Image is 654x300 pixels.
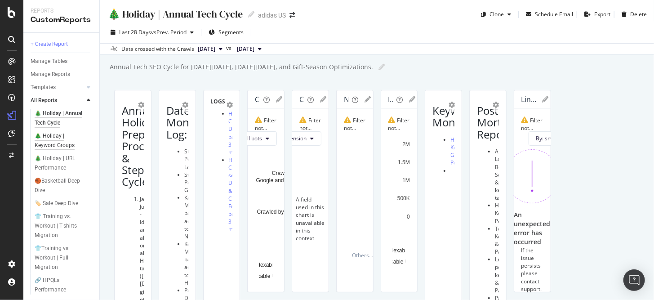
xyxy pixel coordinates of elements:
[35,176,85,195] div: 🏀Basketball Deep Dive
[35,199,78,208] div: 🏷️ Sale Deep Dive
[255,153,452,257] svg: A chart.
[299,116,321,139] span: Filter not Applied
[514,90,551,292] div: Links to Pages by smartlink-px Level 1Filter not AppliedBy: smartlink-px Level 1An unexpected err...
[31,96,84,105] a: All Reports
[344,139,541,243] svg: A chart.
[31,70,70,79] div: Manage Reports
[109,63,373,72] div: Annual Tech SEO Cycle for [DATE][DATE], [DATE][DATE], and Gift-Season Optimizations.
[402,141,410,148] text: 2M
[229,110,258,156] a: Holiday Crawl Distribution past 3 months
[241,261,291,269] span: Non-Indexable URLs
[299,95,304,104] div: Crawls Frequency By Segment
[477,105,499,140] h1: Post Mortem Reporting
[495,148,499,201] li: Annual Logs Behavior Screenshots & key takeaways
[388,116,410,139] span: Filter not Applied
[166,105,188,140] h1: Date Monitoring Log:
[247,273,285,280] span: Indexable URLs
[495,225,499,256] li: Top Keywords & Pages
[35,176,93,195] a: 🏀Basketball Deep Dive
[205,25,247,40] button: Segments
[121,45,194,53] div: Data crossed with the Crawls
[31,96,57,105] div: All Reports
[31,83,56,92] div: Templates
[536,134,595,142] span: By: smartlink-px Level 1
[35,154,87,173] div: 🎄 Holiday | URL Performance
[581,7,610,22] button: Export
[257,209,299,215] text: Crawled by Botify
[258,11,286,20] div: adidas US
[272,170,299,176] text: Crawled by
[493,102,499,108] div: gear
[255,116,276,139] span: Filter not Applied
[248,11,254,18] i: Edit report name
[35,244,93,272] a: 👕Training vs. Workout | Full Migration
[255,95,260,104] div: Crawled / Not Crawled Distribution By Indexability
[35,276,85,295] div: 🔗 HPQLs Performance
[35,212,93,240] a: 👕 Training vs. Workout | T-shirts Migration
[211,98,226,105] strong: LOGS
[344,95,349,104] div: Non-Indexable URLs Main Reason
[388,139,586,243] div: A chart.
[35,276,93,295] a: 🔗 HPQLs Performance
[535,10,573,18] div: Schedule Email
[184,171,188,194] li: Start Period GSC:
[352,251,377,259] div: Others...
[256,177,299,184] text: Google and Botify
[236,131,277,146] button: All bots
[122,105,144,188] h1: Annual Holiday Preparation Process & Steps Cycle
[229,156,258,233] a: Holiday Crawl segment Distribution & Crawl Frequency past 3 months
[378,64,385,70] i: Edit report name
[594,10,610,18] div: Export
[289,12,295,18] div: arrow-right-arrow-left
[31,57,93,66] a: Manage Tables
[380,258,418,266] span: Indexable URLs
[184,148,188,170] li: Start Period Logs:
[397,195,409,201] text: 500K
[218,28,244,36] span: Segments
[35,109,93,128] a: 🎄 Holiday | Annual Tech Cycle
[521,116,543,139] span: Filter not Applied
[184,240,188,287] li: Key Moment pages added to Homepage:
[402,177,410,184] text: 1M
[31,83,84,92] a: Templates
[194,44,226,54] button: [DATE]
[107,25,197,40] button: Last 28 DaysvsPrev. Period
[31,57,67,66] div: Manage Tables
[292,90,329,292] div: Crawls Frequency By SegmentFilter not AppliedUnknown Dimension A field used in this chart is unav...
[449,102,455,108] div: gear
[381,90,418,292] div: Indexable / Non-Indexable URLs by DepthFilter not AppliedA chart.Non-Indexable URLsIndexable URLs
[514,210,551,246] div: An unexpected error has occurred
[521,95,538,104] div: Links to Pages by smartlink-px Level 1
[31,70,93,79] a: Manage Reports
[119,28,151,36] span: Last 28 Days
[227,102,233,108] div: gear
[35,212,89,240] div: 👕 Training vs. Workout | T-shirts Migration
[35,131,93,150] a: 🎄 Holiday | Keyword Groups
[374,247,424,255] span: Non-Indexable URLs
[31,15,92,25] div: CustomReports
[35,199,93,208] a: 🏷️ Sale Deep Dive
[618,7,647,22] button: Delete
[489,10,504,18] div: Clone
[198,45,215,53] span: 2025 Oct. 1st
[247,90,285,292] div: Crawled / Not Crawled Distribution By IndexabilityFilter not AppliedAll botsA chart.Non-Indexable...
[522,7,573,22] button: Schedule Email
[237,45,254,53] span: 2025 Sep. 2nd
[344,116,365,139] span: Filter not Applied
[138,102,144,108] div: gear
[35,131,86,150] div: 🎄 Holiday | Keyword Groups
[182,102,189,108] div: gear
[151,28,187,36] span: vs Prev. Period
[31,7,92,15] div: Reports
[336,90,374,292] div: Non-Indexable URLs Main ReasonFilter not AppliedA chart.Meta noindexCanonical Not EqualOthers...
[630,10,647,18] div: Delete
[623,269,645,291] div: Open Intercom Messenger
[296,196,325,242] div: A field used in this chart is unavailable in this context
[233,44,265,54] button: [DATE]
[505,149,559,203] img: 370bne1z.png
[495,255,499,294] li: Least performing keywords & Pages
[388,95,393,104] div: Indexable / Non-Indexable URLs by Depth
[407,214,410,220] text: 0
[450,136,483,166] a: Holiday Keyword Group Performance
